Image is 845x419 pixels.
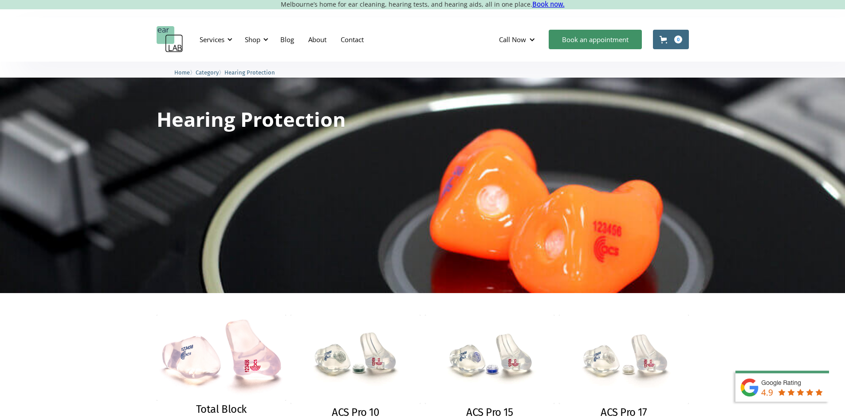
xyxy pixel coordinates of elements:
div: Shop [240,26,271,53]
a: Open cart [653,30,689,49]
img: ACS Pro 15 [425,315,555,404]
span: Home [174,69,190,76]
div: Services [194,26,235,53]
div: Call Now [492,26,544,53]
a: About [301,27,334,52]
div: 0 [674,35,682,43]
a: Contact [334,27,371,52]
div: Shop [245,35,260,44]
div: Services [200,35,224,44]
h2: ACS Pro 10 [332,406,379,419]
span: Hearing Protection [224,69,275,76]
img: Total Block [157,315,287,401]
a: Blog [273,27,301,52]
h2: Total Block [196,403,247,416]
a: Category [196,68,219,76]
h1: Hearing Protection [157,109,346,129]
li: 〉 [196,68,224,77]
div: Call Now [499,35,526,44]
a: Home [174,68,190,76]
h2: ACS Pro 17 [601,406,647,419]
li: 〉 [174,68,196,77]
span: Category [196,69,219,76]
img: ACS Pro 10 [291,315,421,404]
img: ACS Pro 17 [559,315,689,404]
a: Book an appointment [549,30,642,49]
h2: ACS Pro 15 [466,406,513,419]
a: home [157,26,183,53]
a: Hearing Protection [224,68,275,76]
